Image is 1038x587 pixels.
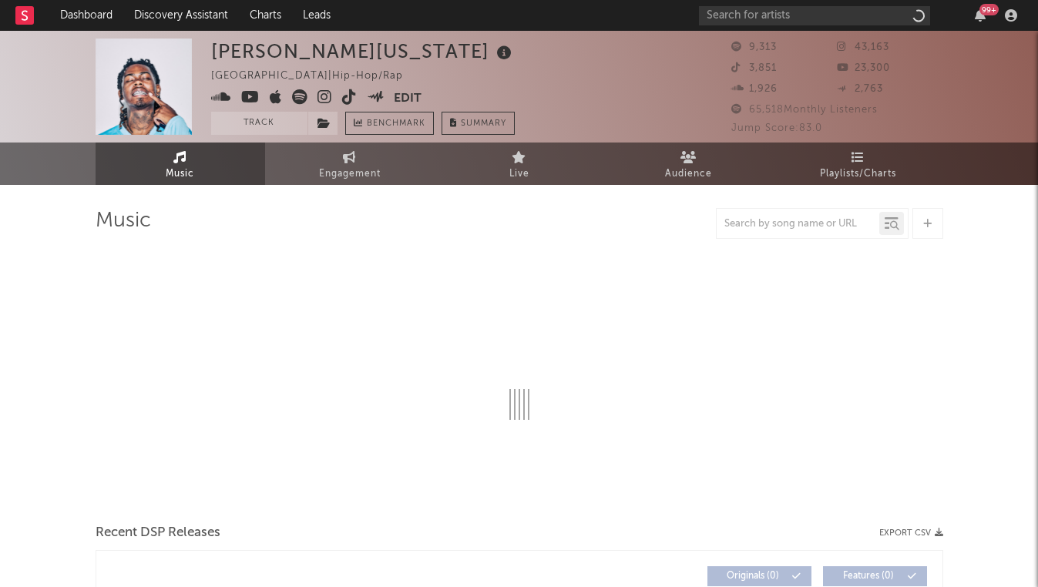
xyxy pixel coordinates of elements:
[975,9,986,22] button: 99+
[731,63,777,73] span: 3,851
[319,165,381,183] span: Engagement
[833,572,904,581] span: Features ( 0 )
[166,165,194,183] span: Music
[731,123,822,133] span: Jump Score: 83.0
[731,42,777,52] span: 9,313
[707,566,811,586] button: Originals(0)
[96,524,220,542] span: Recent DSP Releases
[665,165,712,183] span: Audience
[394,89,422,109] button: Edit
[837,42,889,52] span: 43,163
[774,143,943,185] a: Playlists/Charts
[979,4,999,15] div: 99 +
[699,6,930,25] input: Search for artists
[820,165,896,183] span: Playlists/Charts
[211,39,516,64] div: [PERSON_NAME][US_STATE]
[837,63,890,73] span: 23,300
[509,165,529,183] span: Live
[731,105,878,115] span: 65,518 Monthly Listeners
[731,84,778,94] span: 1,926
[461,119,506,128] span: Summary
[879,528,943,538] button: Export CSV
[717,572,788,581] span: Originals ( 0 )
[717,218,879,230] input: Search by song name or URL
[367,115,425,133] span: Benchmark
[211,112,307,135] button: Track
[604,143,774,185] a: Audience
[442,112,515,135] button: Summary
[265,143,435,185] a: Engagement
[211,67,421,86] div: [GEOGRAPHIC_DATA] | Hip-Hop/Rap
[823,566,927,586] button: Features(0)
[345,112,434,135] a: Benchmark
[96,143,265,185] a: Music
[435,143,604,185] a: Live
[837,84,883,94] span: 2,763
